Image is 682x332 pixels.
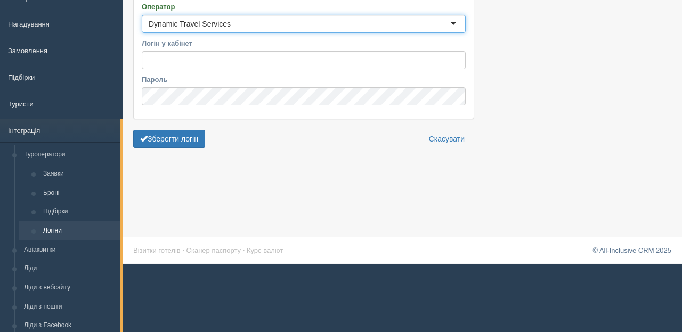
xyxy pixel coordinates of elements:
[149,19,231,29] div: Dynamic Travel Services
[19,259,120,278] a: Ліди
[142,2,466,12] label: Оператор
[592,246,671,254] a: © All-Inclusive CRM 2025
[247,246,283,254] a: Курс валют
[19,278,120,297] a: Ліди з вебсайту
[19,297,120,317] a: Ліди з пошти
[19,145,120,164] a: Туроператори
[186,246,241,254] a: Сканер паспорту
[422,130,472,148] a: Скасувати
[243,246,245,254] span: ·
[133,246,181,254] a: Візитки готелів
[142,74,466,85] label: Пароль
[133,130,205,148] button: Зберегти логін
[142,38,466,48] label: Логін у кабінет
[38,202,120,221] a: Підбірки
[38,221,120,240] a: Логіни
[19,240,120,260] a: Авіаквитки
[182,246,184,254] span: ·
[38,164,120,184] a: Заявки
[38,184,120,203] a: Броні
